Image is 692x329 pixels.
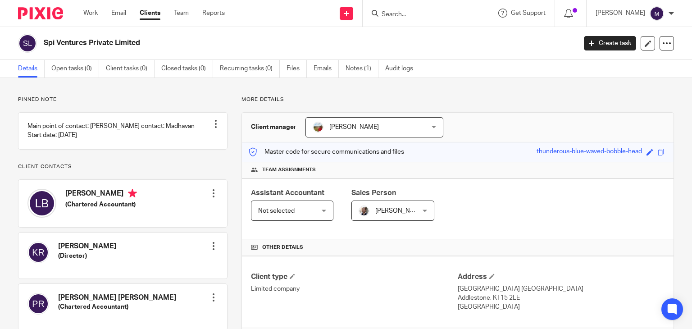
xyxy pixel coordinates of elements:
[27,293,49,315] img: svg%3E
[346,60,378,78] a: Notes (1)
[458,272,665,282] h4: Address
[18,163,228,170] p: Client contacts
[18,60,45,78] a: Details
[174,9,189,18] a: Team
[111,9,126,18] a: Email
[251,284,458,293] p: Limited company
[351,189,396,196] span: Sales Person
[375,208,425,214] span: [PERSON_NAME]
[18,7,63,19] img: Pixie
[51,60,99,78] a: Open tasks (0)
[314,60,339,78] a: Emails
[458,284,665,293] p: [GEOGRAPHIC_DATA] [GEOGRAPHIC_DATA]
[511,10,546,16] span: Get Support
[458,302,665,311] p: [GEOGRAPHIC_DATA]
[202,9,225,18] a: Reports
[313,122,323,133] img: Edinbrugh.jpeg
[58,302,176,311] h5: (Chartered Accountant)
[458,293,665,302] p: Addlestone, KT15 2LE
[128,189,137,198] i: Primary
[58,293,176,302] h4: [PERSON_NAME] [PERSON_NAME]
[161,60,213,78] a: Closed tasks (0)
[140,9,160,18] a: Clients
[220,60,280,78] a: Recurring tasks (0)
[58,251,116,260] h5: (Director)
[650,6,664,21] img: svg%3E
[44,38,465,48] h2: Spi Ventures Private Limited
[18,96,228,103] p: Pinned note
[251,189,324,196] span: Assistant Accountant
[596,9,645,18] p: [PERSON_NAME]
[385,60,420,78] a: Audit logs
[262,244,303,251] span: Other details
[58,242,116,251] h4: [PERSON_NAME]
[251,123,296,132] h3: Client manager
[241,96,674,103] p: More details
[65,200,137,209] h5: (Chartered Accountant)
[262,166,316,174] span: Team assignments
[18,34,37,53] img: svg%3E
[249,147,404,156] p: Master code for secure communications and files
[27,242,49,263] img: svg%3E
[65,189,137,200] h4: [PERSON_NAME]
[258,208,295,214] span: Not selected
[329,124,379,130] span: [PERSON_NAME]
[83,9,98,18] a: Work
[381,11,462,19] input: Search
[287,60,307,78] a: Files
[359,206,369,216] img: Matt%20Circle.png
[251,272,458,282] h4: Client type
[537,147,642,157] div: thunderous-blue-waved-bobble-head
[27,189,56,218] img: svg%3E
[106,60,155,78] a: Client tasks (0)
[584,36,636,50] a: Create task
